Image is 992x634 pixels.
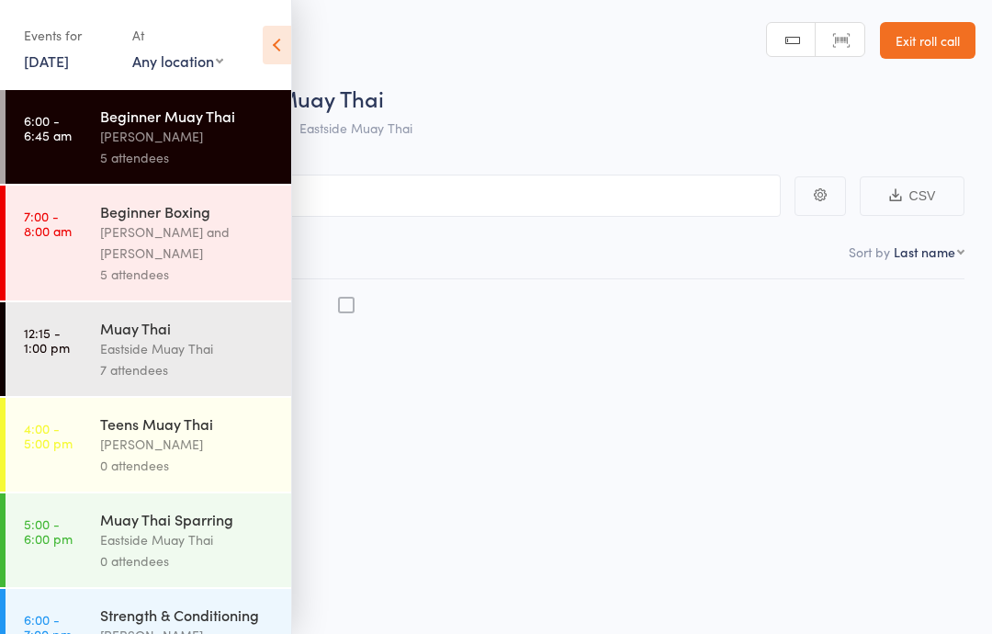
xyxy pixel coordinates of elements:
div: Muay Thai Sparring [100,509,276,529]
span: Eastside Muay Thai [299,119,412,137]
div: Beginner Muay Thai [100,106,276,126]
input: Search by name [28,175,781,217]
a: 7:00 -8:00 amBeginner Boxing[PERSON_NAME] and [PERSON_NAME]5 attendees [6,186,291,300]
time: 12:15 - 1:00 pm [24,325,70,355]
div: Events for [24,20,114,51]
div: Any location [132,51,223,71]
div: At [132,20,223,51]
div: 7 attendees [100,359,276,380]
div: [PERSON_NAME] [100,434,276,455]
time: 7:00 - 8:00 am [24,209,72,238]
div: [PERSON_NAME] and [PERSON_NAME] [100,221,276,264]
div: Beginner Boxing [100,201,276,221]
div: Teens Muay Thai [100,413,276,434]
div: Eastside Muay Thai [100,338,276,359]
button: CSV [860,176,964,216]
div: [PERSON_NAME] [100,126,276,147]
a: 12:15 -1:00 pmMuay ThaiEastside Muay Thai7 attendees [6,302,291,396]
time: 5:00 - 6:00 pm [24,516,73,546]
a: [DATE] [24,51,69,71]
time: 6:00 - 6:45 am [24,113,72,142]
a: 4:00 -5:00 pmTeens Muay Thai[PERSON_NAME]0 attendees [6,398,291,492]
div: 5 attendees [100,264,276,285]
div: Muay Thai [100,318,276,338]
a: 6:00 -6:45 amBeginner Muay Thai[PERSON_NAME]5 attendees [6,90,291,184]
div: Strength & Conditioning [100,605,276,625]
div: Eastside Muay Thai [100,529,276,550]
time: 4:00 - 5:00 pm [24,421,73,450]
a: Exit roll call [880,22,975,59]
div: Last name [894,243,955,261]
div: 0 attendees [100,550,276,572]
label: Sort by [849,243,890,261]
div: 5 attendees [100,147,276,168]
a: 5:00 -6:00 pmMuay Thai SparringEastside Muay Thai0 attendees [6,493,291,587]
div: 0 attendees [100,455,276,476]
